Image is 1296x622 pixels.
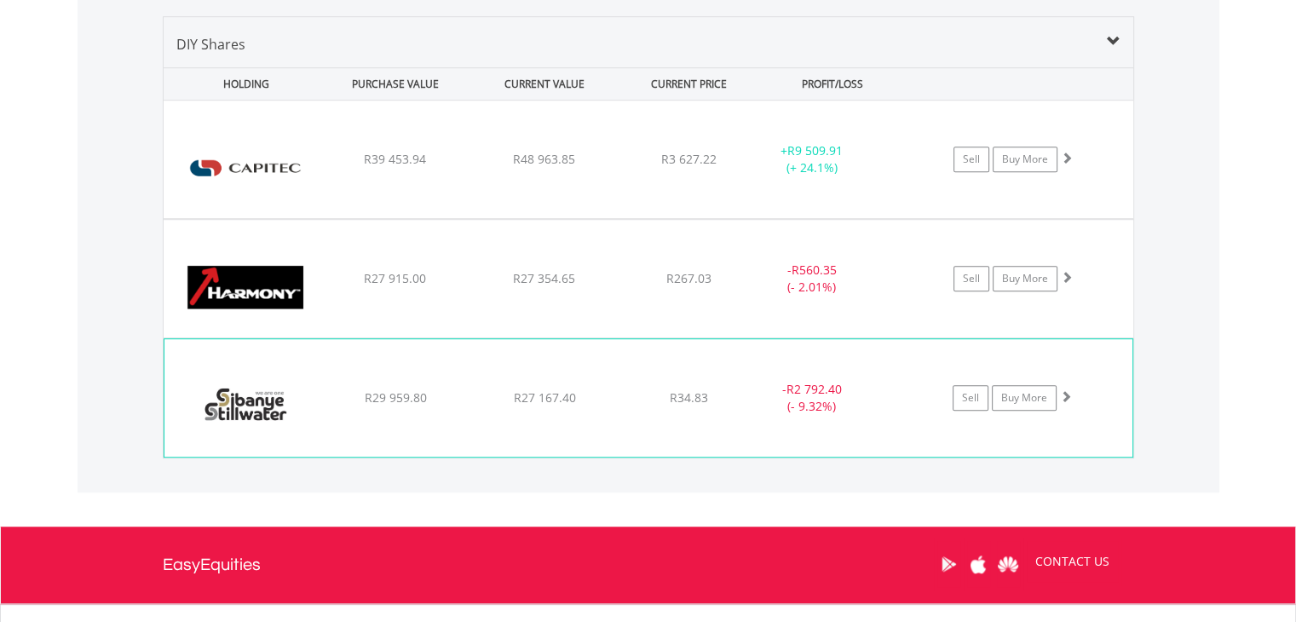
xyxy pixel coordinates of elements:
[176,35,245,54] span: DIY Shares
[953,385,988,411] a: Sell
[172,122,319,214] img: EQU.ZA.CPI.png
[993,266,1057,291] a: Buy More
[364,270,426,286] span: R27 915.00
[163,527,261,603] a: EasyEquities
[1023,538,1121,585] a: CONTACT US
[661,151,717,167] span: R3 627.22
[748,262,877,296] div: - (- 2.01%)
[747,381,875,415] div: - (- 9.32%)
[992,385,1057,411] a: Buy More
[787,142,843,158] span: R9 509.91
[953,266,989,291] a: Sell
[513,151,575,167] span: R48 963.85
[994,538,1023,590] a: Huawei
[760,68,906,100] div: PROFIT/LOSS
[513,270,575,286] span: R27 354.65
[953,147,989,172] a: Sell
[993,147,1057,172] a: Buy More
[172,241,319,333] img: EQU.ZA.HAR.png
[666,270,711,286] span: R267.03
[364,389,426,406] span: R29 959.80
[173,360,320,452] img: EQU.ZA.SSW.png
[792,262,837,278] span: R560.35
[513,389,575,406] span: R27 167.40
[620,68,756,100] div: CURRENT PRICE
[786,381,841,397] span: R2 792.40
[748,142,877,176] div: + (+ 24.1%)
[164,68,320,100] div: HOLDING
[934,538,964,590] a: Google Play
[670,389,708,406] span: R34.83
[323,68,469,100] div: PURCHASE VALUE
[472,68,618,100] div: CURRENT VALUE
[964,538,994,590] a: Apple
[364,151,426,167] span: R39 453.94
